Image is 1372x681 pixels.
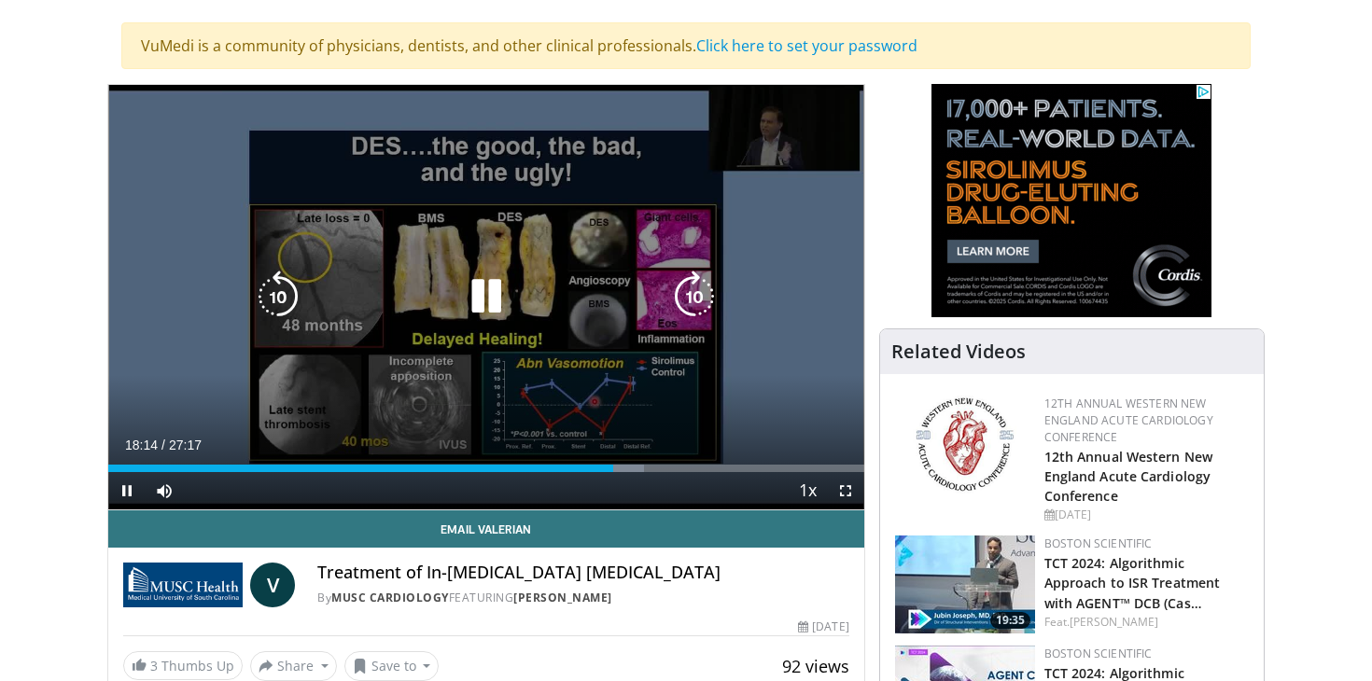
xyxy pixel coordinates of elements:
a: MUSC Cardiology [331,590,449,605]
span: 27:17 [169,438,202,452]
button: Save to [344,651,440,681]
a: 12th Annual Western New England Acute Cardiology Conference [1044,396,1213,445]
h4: Treatment of In-[MEDICAL_DATA] [MEDICAL_DATA] [317,563,849,583]
div: [DATE] [1044,507,1249,523]
div: VuMedi is a community of physicians, dentists, and other clinical professionals. [121,22,1251,69]
video-js: Video Player [108,85,864,510]
a: 19:35 [895,535,1035,633]
div: Progress Bar [108,465,864,472]
a: [PERSON_NAME] [513,590,612,605]
div: By FEATURING [317,590,849,606]
a: 3 Thumbs Up [123,651,243,680]
span: / [161,438,165,452]
iframe: Advertisement [931,84,1211,317]
img: f74e896a-e1a9-44cd-8dfc-67c90e78b5c4.150x105_q85_crop-smart_upscale.jpg [895,535,1035,633]
h4: Related Videos [891,340,1026,363]
img: MUSC Cardiology [123,563,243,607]
a: TCT 2024: Algorithmic Approach to ISR Treatment with AGENT™ DCB (Cas… [1044,554,1221,611]
button: Pause [108,472,146,509]
a: Email Valerian [108,510,864,548]
a: V [250,563,295,607]
span: 18:14 [125,438,158,452]
button: Playback Rate [790,472,827,509]
span: 19:35 [990,612,1030,629]
div: Feat. [1044,614,1249,631]
button: Share [250,651,337,681]
button: Mute [146,472,183,509]
span: 3 [150,657,158,674]
a: Boston Scientific [1044,646,1153,661]
a: 12th Annual Western New England Acute Cardiology Conference [1044,448,1212,505]
span: 92 views [782,655,849,677]
a: Click here to set your password [696,35,917,56]
a: Boston Scientific [1044,535,1153,551]
div: [DATE] [798,618,848,635]
a: [PERSON_NAME] [1070,614,1158,630]
button: Fullscreen [827,472,864,509]
img: 0954f259-7907-4053-a817-32a96463ecc8.png.150x105_q85_autocrop_double_scale_upscale_version-0.2.png [913,396,1016,493]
